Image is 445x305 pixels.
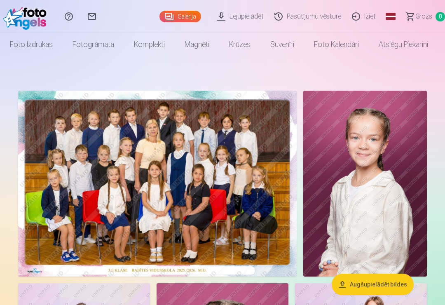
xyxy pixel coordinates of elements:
[63,33,124,56] a: Fotogrāmata
[260,33,304,56] a: Suvenīri
[304,33,369,56] a: Foto kalendāri
[219,33,260,56] a: Krūzes
[159,11,201,22] a: Galerija
[3,3,51,30] img: /fa1
[332,274,414,295] button: Augšupielādēt bildes
[124,33,175,56] a: Komplekti
[436,12,445,21] span: 0
[175,33,219,56] a: Magnēti
[415,12,432,21] span: Grozs
[369,33,438,56] a: Atslēgu piekariņi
